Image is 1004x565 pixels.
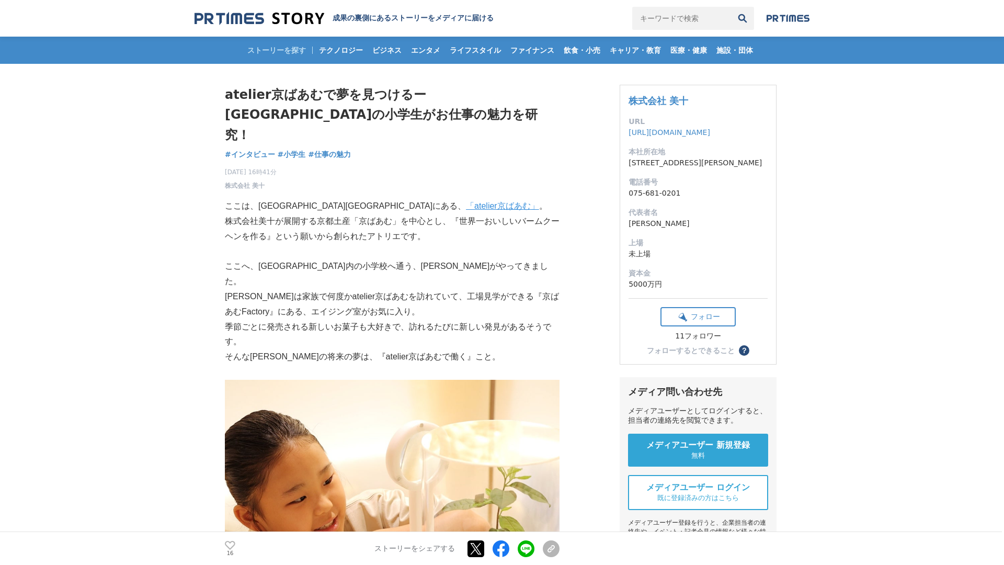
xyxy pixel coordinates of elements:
h2: 成果の裏側にあるストーリーをメディアに届ける [333,14,494,23]
a: エンタメ [407,37,444,64]
a: 成果の裏側にあるストーリーをメディアに届ける 成果の裏側にあるストーリーをメディアに届ける [195,12,494,26]
dd: 未上場 [629,248,768,259]
div: メディア問い合わせ先 [628,386,768,398]
div: 11フォロワー [660,332,736,341]
span: ライフスタイル [446,46,505,55]
a: 株式会社 美十 [629,95,688,106]
p: 季節ごとに発売される新しいお菓子も大好きで、訪れるたびに新しい発見があるそうです。 [225,320,560,350]
a: 「atelier京ばあむ」 [466,201,539,210]
span: キャリア・教育 [606,46,665,55]
p: 16 [225,551,235,556]
a: 医療・健康 [666,37,711,64]
span: 医療・健康 [666,46,711,55]
a: キャリア・教育 [606,37,665,64]
a: #小学生 [278,149,306,160]
span: 施設・団体 [712,46,757,55]
dd: [STREET_ADDRESS][PERSON_NAME] [629,157,768,168]
input: キーワードで検索 [632,7,731,30]
a: メディアユーザー ログイン 既に登録済みの方はこちら [628,475,768,510]
span: 既に登録済みの方はこちら [657,493,739,503]
span: [DATE] 16時41分 [225,167,277,177]
dt: 資本金 [629,268,768,279]
a: 株式会社 美十 [225,181,265,190]
button: 検索 [731,7,754,30]
a: テクノロジー [315,37,367,64]
button: ？ [739,345,749,356]
span: #小学生 [278,150,306,159]
span: #インタビュー [225,150,275,159]
p: 株式会社美十が展開する京都土産「京ばあむ」を中心とし、『世界一おいしいバームクーヘンを作る』という願いから創られたアトリエです。 [225,214,560,244]
span: 飲食・小売 [560,46,604,55]
p: ここへ、[GEOGRAPHIC_DATA]内の小学校へ通う、[PERSON_NAME]がやってきました。 [225,259,560,289]
a: ファイナンス [506,37,558,64]
dt: URL [629,116,768,127]
span: ファイナンス [506,46,558,55]
a: ライフスタイル [446,37,505,64]
h1: atelier京ばあむで夢を見つけるー[GEOGRAPHIC_DATA]の小学生がお仕事の魅力を研究！ [225,85,560,145]
div: メディアユーザー登録を行うと、企業担当者の連絡先や、イベント・記者会見の情報など様々な特記情報を閲覧できます。 ※内容はストーリー・プレスリリースにより異なります。 [628,518,768,563]
dd: 075-681-0201 [629,188,768,199]
span: ？ [740,347,748,354]
span: ビジネス [368,46,406,55]
span: 無料 [691,451,705,460]
span: メディアユーザー ログイン [646,482,750,493]
a: #インタビュー [225,149,275,160]
p: [PERSON_NAME]は家族で何度かatelier京ばあむを訪れていて、工場見学ができる『京ばあむFactory』にある、エイジング室がお気に入り。 [225,289,560,320]
dt: 上場 [629,238,768,248]
dt: 本社所在地 [629,146,768,157]
dd: 5000万円 [629,279,768,290]
a: [URL][DOMAIN_NAME] [629,128,710,137]
dd: [PERSON_NAME] [629,218,768,229]
p: ストーリーをシェアする [374,544,455,553]
a: 施設・団体 [712,37,757,64]
dt: 電話番号 [629,177,768,188]
div: フォローするとできること [647,347,735,354]
a: 飲食・小売 [560,37,604,64]
p: そんな[PERSON_NAME]の将来の夢は、『atelier京ばあむで働く』こと。 [225,349,560,365]
div: メディアユーザーとしてログインすると、担当者の連絡先を閲覧できます。 [628,406,768,425]
span: メディアユーザー 新規登録 [646,440,750,451]
a: メディアユーザー 新規登録 無料 [628,434,768,467]
p: ここは、[GEOGRAPHIC_DATA][GEOGRAPHIC_DATA]にある、 。 [225,199,560,214]
span: テクノロジー [315,46,367,55]
a: #仕事の魅力 [308,149,351,160]
span: エンタメ [407,46,444,55]
button: フォロー [660,307,736,326]
span: #仕事の魅力 [308,150,351,159]
dt: 代表者名 [629,207,768,218]
img: 成果の裏側にあるストーリーをメディアに届ける [195,12,324,26]
img: prtimes [767,14,809,22]
a: ビジネス [368,37,406,64]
